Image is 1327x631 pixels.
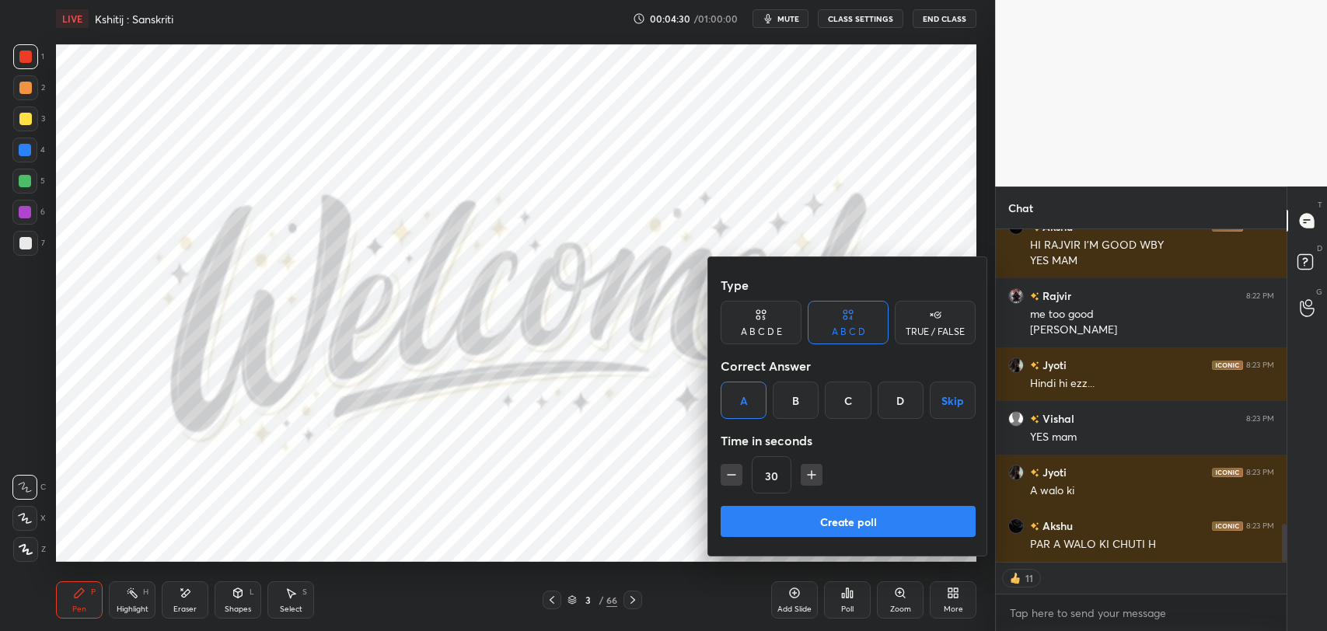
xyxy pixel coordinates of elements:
div: A B C D [832,327,865,336]
div: D [878,382,924,419]
div: Type [721,270,976,301]
div: TRUE / FALSE [906,327,965,336]
div: A B C D E [741,327,782,336]
div: A [721,382,767,419]
button: Create poll [721,506,976,537]
button: Skip [930,382,976,419]
div: B [773,382,819,419]
div: C [825,382,871,419]
div: Time in seconds [721,425,976,456]
div: Correct Answer [721,350,976,382]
